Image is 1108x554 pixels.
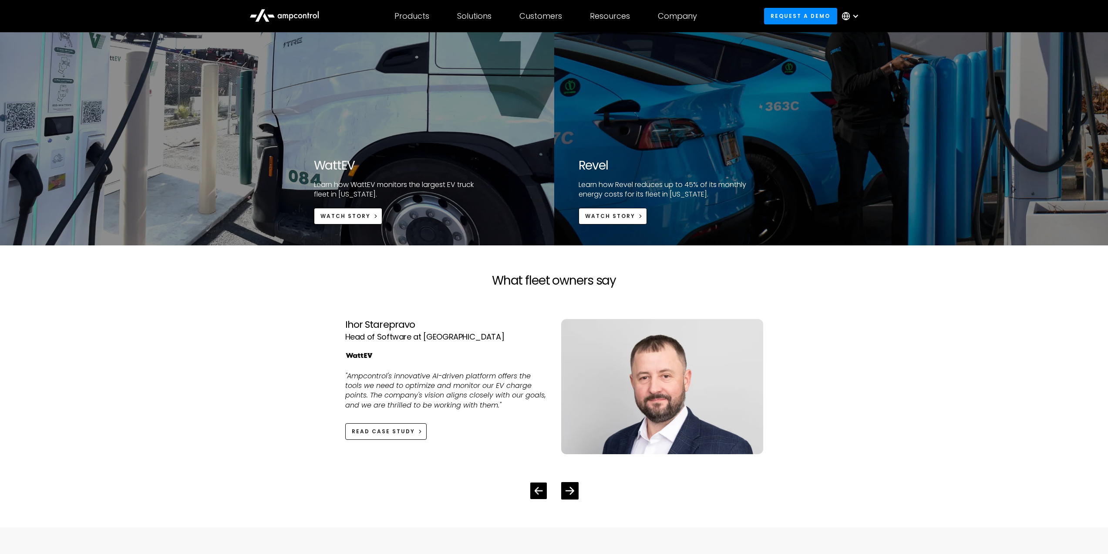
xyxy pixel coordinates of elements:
[658,11,697,21] div: Company
[314,158,487,173] h2: WattEV
[394,11,429,21] div: Products
[320,212,370,220] div: Watch Story
[345,305,763,468] div: 2 / 4
[314,180,487,200] p: Learn how WattEV monitors the largest EV truck fleet in [US_STATE].
[585,212,635,220] div: Watch Story
[764,8,837,24] a: Request a demo
[345,371,547,411] p: "Ampcontrol's innovative AI-driven platform offers the tools we need to optimize and monitor our ...
[530,483,547,499] div: Previous slide
[331,273,777,288] h2: What fleet owners say
[345,319,547,330] div: Ihor Starepravo
[579,208,647,224] a: Watch Story
[519,11,562,21] div: Customers
[457,11,492,21] div: Solutions
[314,208,383,224] a: Watch Story
[352,428,415,435] div: Read Case Study
[345,331,547,343] div: Head of Software at [GEOGRAPHIC_DATA]
[579,158,751,173] h2: Revel
[345,423,427,439] a: Read Case Study
[579,180,751,200] p: Learn how Revel reduces up to 45% of its monthly energy costs for its fleet in [US_STATE].
[561,482,579,500] div: Next slide
[590,11,630,21] div: Resources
